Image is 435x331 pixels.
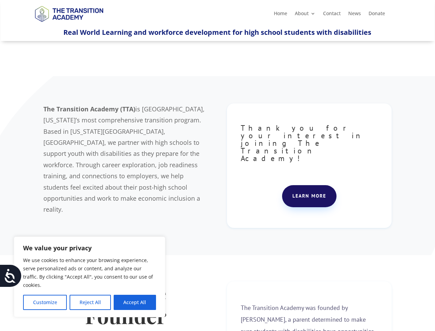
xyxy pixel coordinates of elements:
img: TTA Brand_TTA Primary Logo_Horizontal_Light BG [32,1,106,26]
p: We value your privacy [23,244,156,252]
a: Donate [369,11,385,19]
a: News [348,11,361,19]
a: Logo-Noticias [32,21,106,27]
span: Thank you for your interest in joining The Transition Academy! [241,123,365,163]
button: Customize [23,295,67,310]
a: Contact [323,11,341,19]
button: Reject All [70,295,111,310]
a: Home [274,11,287,19]
span: Real World Learning and workforce development for high school students with disabilities [63,28,371,37]
p: We use cookies to enhance your browsing experience, serve personalized ads or content, and analyz... [23,256,156,289]
a: About [295,11,315,19]
b: The Transition Academy (TTA) [43,105,135,113]
a: Learn more [282,185,336,207]
button: Accept All [114,295,156,310]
